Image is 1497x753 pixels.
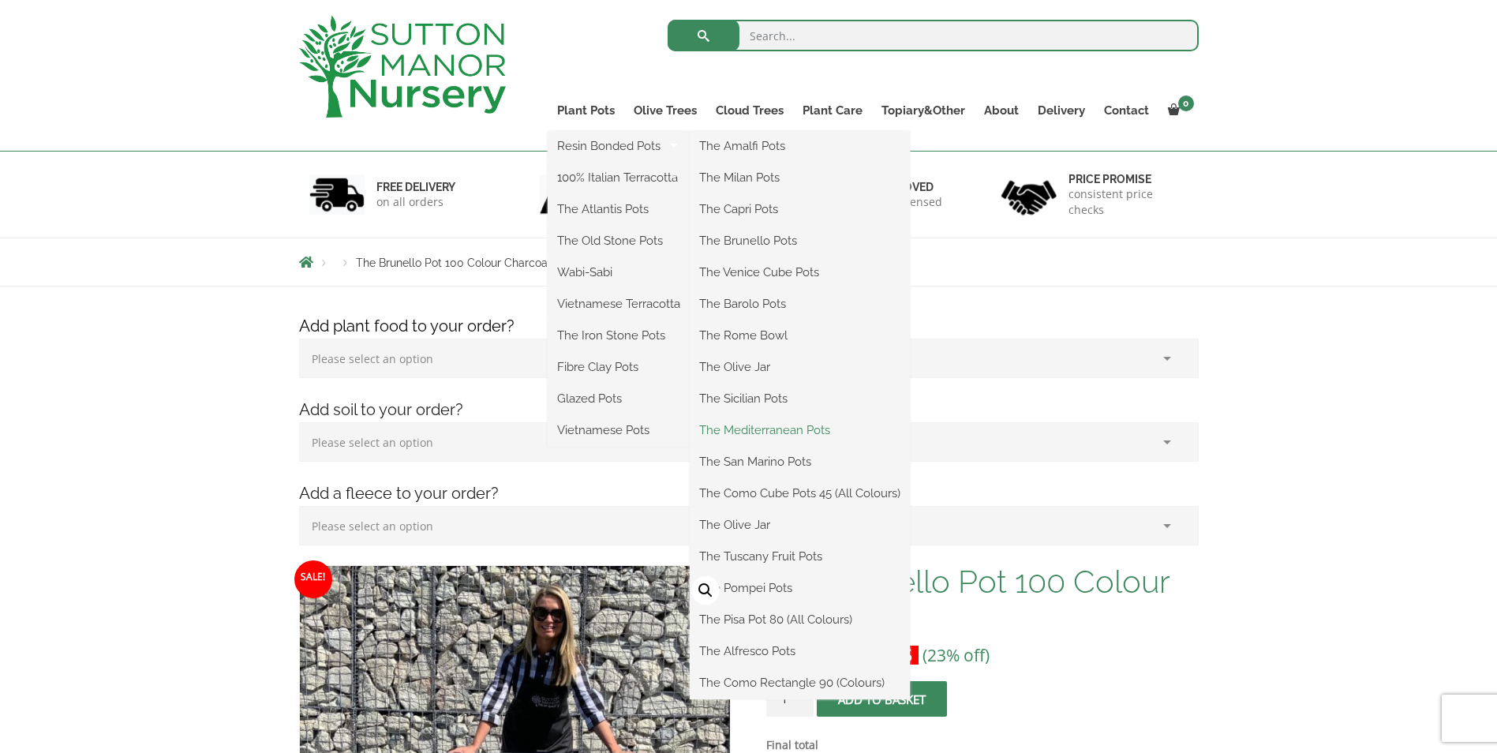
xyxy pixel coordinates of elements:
h6: Price promise [1068,172,1188,186]
a: The Alfresco Pots [690,639,910,663]
a: The Venice Cube Pots [690,260,910,284]
a: Olive Trees [624,99,706,122]
a: The Como Rectangle 90 (Colours) [690,671,910,695]
a: Vietnamese Terracotta [548,292,690,316]
a: Vietnamese Pots [548,418,690,442]
a: The Atlantis Pots [548,197,690,221]
a: The Sicilian Pots [690,387,910,410]
a: The Olive Jar [690,355,910,379]
a: About [975,99,1028,122]
a: Resin Bonded Pots [548,134,690,158]
img: logo [299,16,506,118]
a: Glazed Pots [548,387,690,410]
a: The Iron Stone Pots [548,324,690,347]
a: Topiary&Other [872,99,975,122]
nav: Breadcrumbs [299,256,1199,268]
input: Search... [668,20,1199,51]
span: The Brunello Pot 100 Colour Charcoal [356,257,551,269]
a: The Old Stone Pots [548,229,690,253]
a: The Pompei Pots [690,576,910,600]
a: The Capri Pots [690,197,910,221]
a: 0 [1158,99,1199,122]
img: 1.jpg [309,174,365,215]
a: The Brunello Pots [690,229,910,253]
img: 2.jpg [540,174,595,215]
a: The Rome Bowl [690,324,910,347]
h4: Add a fleece to your order? [287,481,1211,506]
a: The Barolo Pots [690,292,910,316]
a: The Tuscany Fruit Pots [690,545,910,568]
a: Plant Care [793,99,872,122]
a: The Mediterranean Pots [690,418,910,442]
h4: Add plant food to your order? [287,314,1211,339]
a: 100% Italian Terracotta [548,166,690,189]
a: The Amalfi Pots [690,134,910,158]
p: consistent price checks [1068,186,1188,218]
span: (23% off) [923,644,990,666]
a: Contact [1095,99,1158,122]
a: Cloud Trees [706,99,793,122]
a: View full-screen image gallery [691,576,720,605]
h1: The Brunello Pot 100 Colour Charcoal [766,565,1198,631]
span: Sale! [294,560,332,598]
span: 0 [1178,96,1194,111]
a: Delivery [1028,99,1095,122]
img: 4.jpg [1001,170,1057,219]
a: The Como Cube Pots 45 (All Colours) [690,481,910,505]
a: The Pisa Pot 80 (All Colours) [690,608,910,631]
a: The Milan Pots [690,166,910,189]
a: Wabi-Sabi [548,260,690,284]
a: Plant Pots [548,99,624,122]
h6: FREE DELIVERY [376,180,455,194]
a: Fibre Clay Pots [548,355,690,379]
a: The Olive Jar [690,513,910,537]
p: on all orders [376,194,455,210]
h4: Add soil to your order? [287,398,1211,422]
a: The San Marino Pots [690,450,910,474]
